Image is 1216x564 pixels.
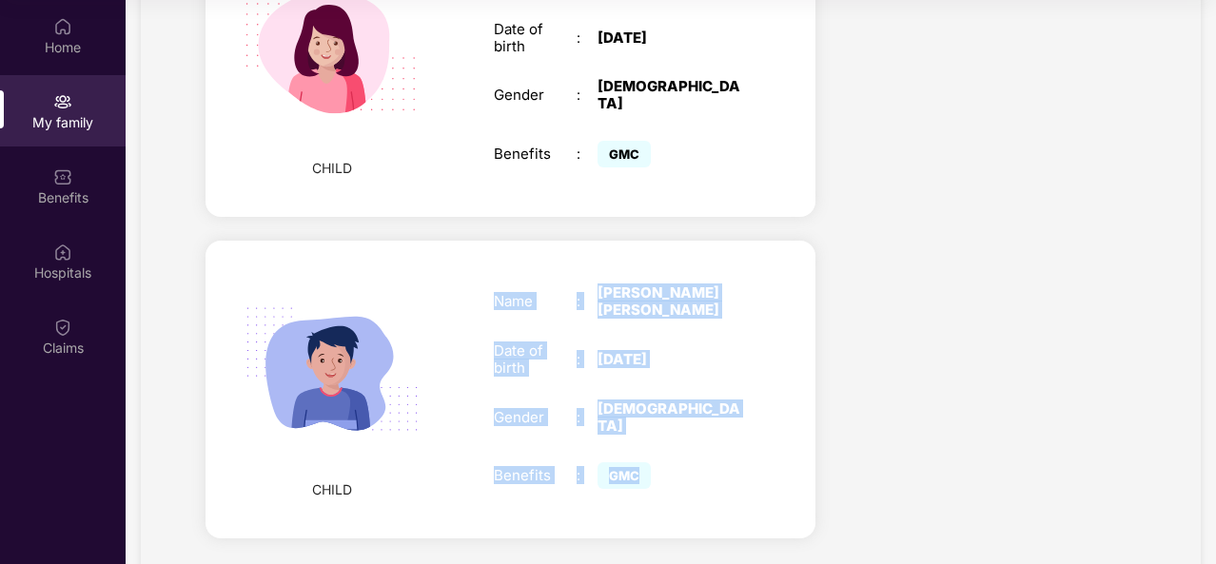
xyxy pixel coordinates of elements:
[53,17,72,36] img: svg+xml;base64,PHN2ZyBpZD0iSG9tZSIgeG1sbnM9Imh0dHA6Ly93d3cudzMub3JnLzIwMDAvc3ZnIiB3aWR0aD0iMjAiIG...
[494,293,577,310] div: Name
[577,351,598,368] div: :
[53,92,72,111] img: svg+xml;base64,PHN2ZyB3aWR0aD0iMjAiIGhlaWdodD0iMjAiIHZpZXdCb3g9IjAgMCAyMCAyMCIgZmlsbD0ibm9uZSIgeG...
[598,284,742,319] div: [PERSON_NAME] [PERSON_NAME]
[577,467,598,484] div: :
[598,29,742,47] div: [DATE]
[494,342,577,377] div: Date of birth
[577,293,598,310] div: :
[598,462,651,489] span: GMC
[598,400,742,435] div: [DEMOGRAPHIC_DATA]
[598,141,651,167] span: GMC
[494,467,577,484] div: Benefits
[494,146,577,163] div: Benefits
[53,243,72,262] img: svg+xml;base64,PHN2ZyBpZD0iSG9zcGl0YWxzIiB4bWxucz0iaHR0cDovL3d3dy53My5vcmcvMjAwMC9zdmciIHdpZHRoPS...
[598,78,742,112] div: [DEMOGRAPHIC_DATA]
[222,260,441,479] img: svg+xml;base64,PHN2ZyB4bWxucz0iaHR0cDovL3d3dy53My5vcmcvMjAwMC9zdmciIHdpZHRoPSIyMjQiIGhlaWdodD0iMT...
[312,158,352,179] span: CHILD
[598,351,742,368] div: [DATE]
[577,146,598,163] div: :
[53,167,72,186] img: svg+xml;base64,PHN2ZyBpZD0iQmVuZWZpdHMiIHhtbG5zPSJodHRwOi8vd3d3LnczLm9yZy8yMDAwL3N2ZyIgd2lkdGg9Ij...
[53,318,72,337] img: svg+xml;base64,PHN2ZyBpZD0iQ2xhaW0iIHhtbG5zPSJodHRwOi8vd3d3LnczLm9yZy8yMDAwL3N2ZyIgd2lkdGg9IjIwIi...
[494,87,577,104] div: Gender
[312,479,352,500] span: CHILD
[494,409,577,426] div: Gender
[494,21,577,55] div: Date of birth
[577,29,598,47] div: :
[577,87,598,104] div: :
[577,409,598,426] div: :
